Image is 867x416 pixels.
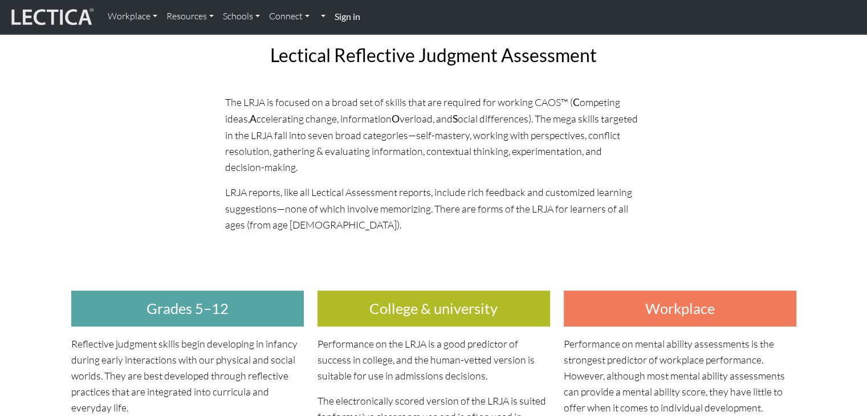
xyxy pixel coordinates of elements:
p: LRJA reports, like all Lectical Assessment reports, include rich feedback and customized learning... [225,184,642,232]
h3: Workplace [564,291,796,327]
strong: O [392,113,400,125]
strong: Sign in [335,11,360,22]
p: The LRJA is focused on a broad set of skills that are required for working CAOS™ ( ompeting ideas... [225,94,642,176]
img: lecticalive [9,6,94,28]
h2: Lectical Reflective Judgment Assessment [225,44,642,66]
strong: S [453,113,458,125]
h3: College & university [318,291,550,327]
p: Reflective judgment skills begin developing in infancy during early interactions with our physica... [71,336,304,416]
a: Sign in [330,5,365,29]
strong: A [250,113,257,125]
h3: Grades 5–12 [71,291,304,327]
a: Connect [264,5,314,28]
strong: C [573,96,580,108]
a: Schools [218,5,264,28]
a: Workplace [103,5,162,28]
p: Performance on mental ability assessments is the strongest predictor of workplace performance. Ho... [564,336,796,416]
p: Performance on the LRJA is a good predictor of success in college, and the human-vetted version i... [318,336,550,384]
a: Resources [162,5,218,28]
